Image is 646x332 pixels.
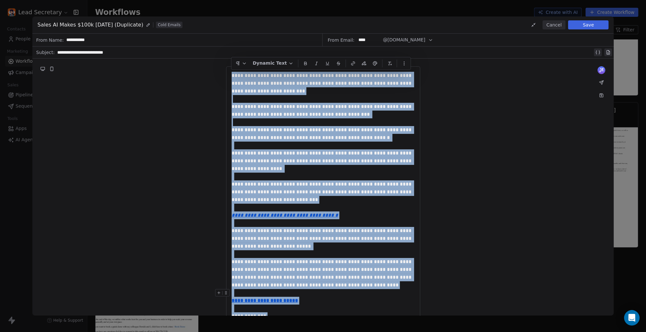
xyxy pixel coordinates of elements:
[36,49,55,58] span: Subject:
[36,37,64,43] span: From Name:
[38,21,143,29] span: Sales AI Makes $100k [DATE] (Duplicate)
[542,20,565,29] button: Cancel
[328,37,355,43] span: From Email:
[568,20,608,29] button: Save
[250,59,296,68] button: Dynamic Text
[383,37,425,43] span: @[DOMAIN_NAME]
[624,310,640,326] div: Open Intercom Messenger
[156,22,182,28] span: Cold Emails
